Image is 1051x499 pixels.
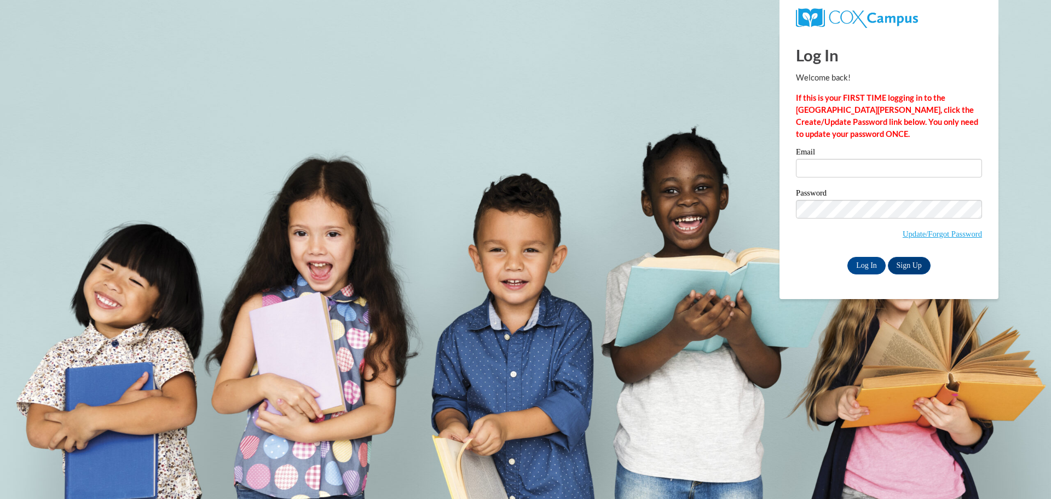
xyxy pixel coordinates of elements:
a: Update/Forgot Password [903,230,982,238]
img: COX Campus [796,8,918,28]
label: Email [796,148,982,159]
p: Welcome back! [796,72,982,84]
input: Log In [847,257,886,274]
label: Password [796,189,982,200]
strong: If this is your FIRST TIME logging in to the [GEOGRAPHIC_DATA][PERSON_NAME], click the Create/Upd... [796,93,978,139]
h1: Log In [796,44,982,66]
a: COX Campus [796,13,918,22]
a: Sign Up [888,257,931,274]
